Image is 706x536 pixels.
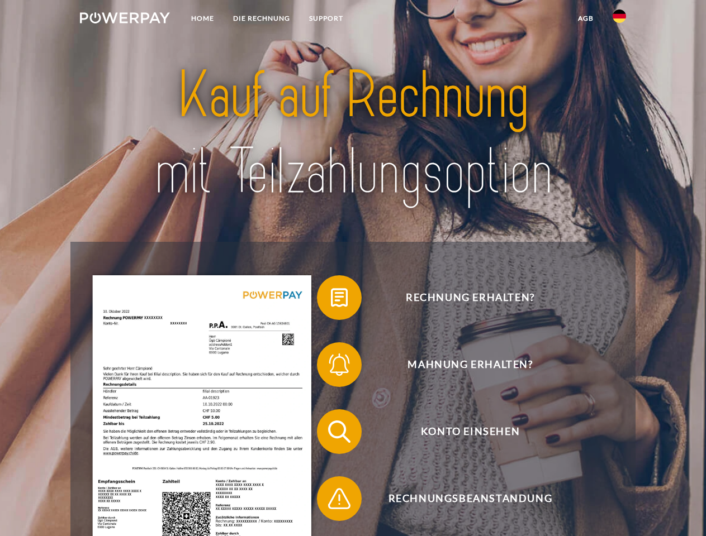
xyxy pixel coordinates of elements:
span: Konto einsehen [333,409,607,454]
img: qb_search.svg [325,418,353,446]
img: title-powerpay_de.svg [107,54,599,214]
button: Mahnung erhalten? [317,342,608,387]
img: qb_bill.svg [325,284,353,312]
a: SUPPORT [300,8,353,28]
button: Konto einsehen [317,409,608,454]
button: Rechnung erhalten? [317,275,608,320]
span: Mahnung erhalten? [333,342,607,387]
a: Home [182,8,224,28]
button: Rechnungsbeanstandung [317,476,608,521]
img: de [613,9,626,23]
a: agb [568,8,603,28]
img: logo-powerpay-white.svg [80,12,170,23]
span: Rechnung erhalten? [333,275,607,320]
a: DIE RECHNUNG [224,8,300,28]
img: qb_warning.svg [325,485,353,513]
span: Rechnungsbeanstandung [333,476,607,521]
img: qb_bell.svg [325,351,353,379]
